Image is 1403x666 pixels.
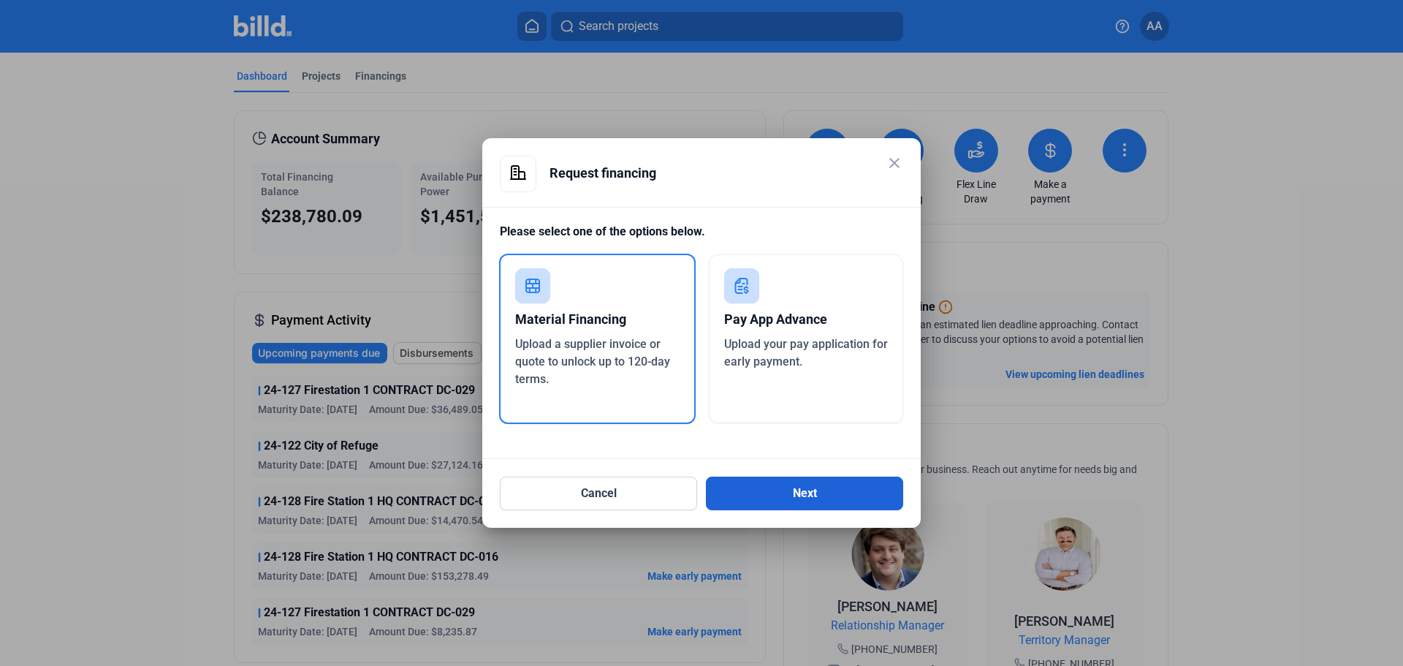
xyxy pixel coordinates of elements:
div: Request financing [550,156,903,191]
span: Upload a supplier invoice or quote to unlock up to 120-day terms. [515,337,670,386]
button: Next [706,477,903,510]
div: Material Financing [515,303,680,336]
div: Please select one of the options below. [500,223,903,254]
mat-icon: close [886,154,903,172]
button: Cancel [500,477,697,510]
div: Pay App Advance [724,303,889,336]
span: Upload your pay application for early payment. [724,337,888,368]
